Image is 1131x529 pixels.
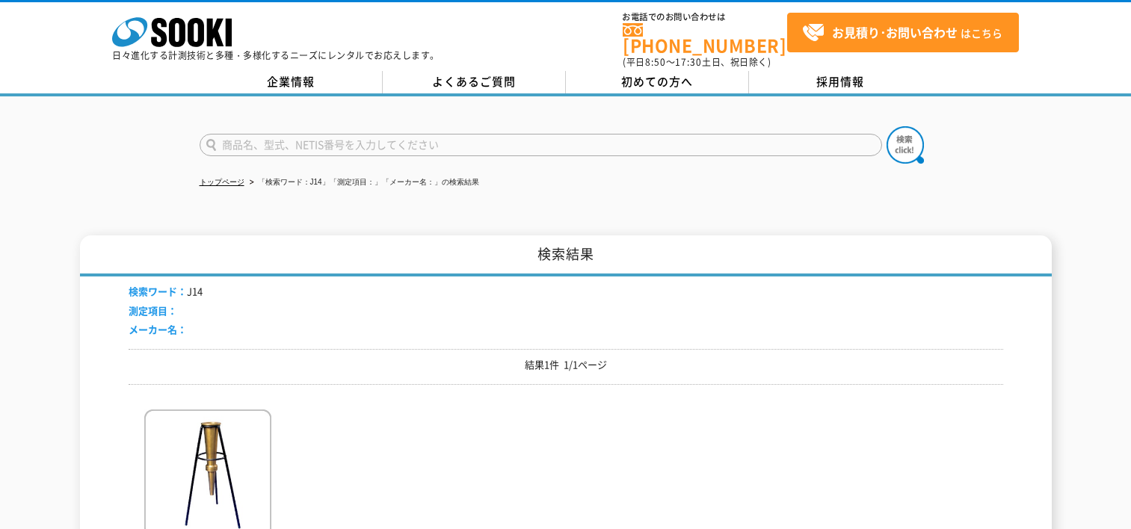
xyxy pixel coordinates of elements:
input: 商品名、型式、NETIS番号を入力してください [200,134,882,156]
a: よくあるご質問 [383,71,566,93]
a: お見積り･お問い合わせはこちら [787,13,1019,52]
p: 結果1件 1/1ページ [129,357,1003,373]
a: [PHONE_NUMBER] [623,23,787,54]
span: はこちら [802,22,1002,44]
h1: 検索結果 [80,235,1052,276]
span: 17:30 [675,55,702,69]
span: 測定項目： [129,303,177,318]
p: 日々進化する計測技術と多種・多様化するニーズにレンタルでお応えします。 [112,51,440,60]
span: 検索ワード： [129,284,187,298]
a: 企業情報 [200,71,383,93]
span: お電話でのお問い合わせは [623,13,787,22]
span: (平日 ～ 土日、祝日除く) [623,55,771,69]
li: J14 [129,284,203,300]
a: 初めての方へ [566,71,749,93]
li: 「検索ワード：J14」「測定項目：」「メーカー名：」の検索結果 [247,175,479,191]
span: 8:50 [645,55,666,69]
span: 初めての方へ [621,73,693,90]
a: トップページ [200,178,244,186]
a: 採用情報 [749,71,932,93]
strong: お見積り･お問い合わせ [832,23,958,41]
img: btn_search.png [887,126,924,164]
span: メーカー名： [129,322,187,336]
